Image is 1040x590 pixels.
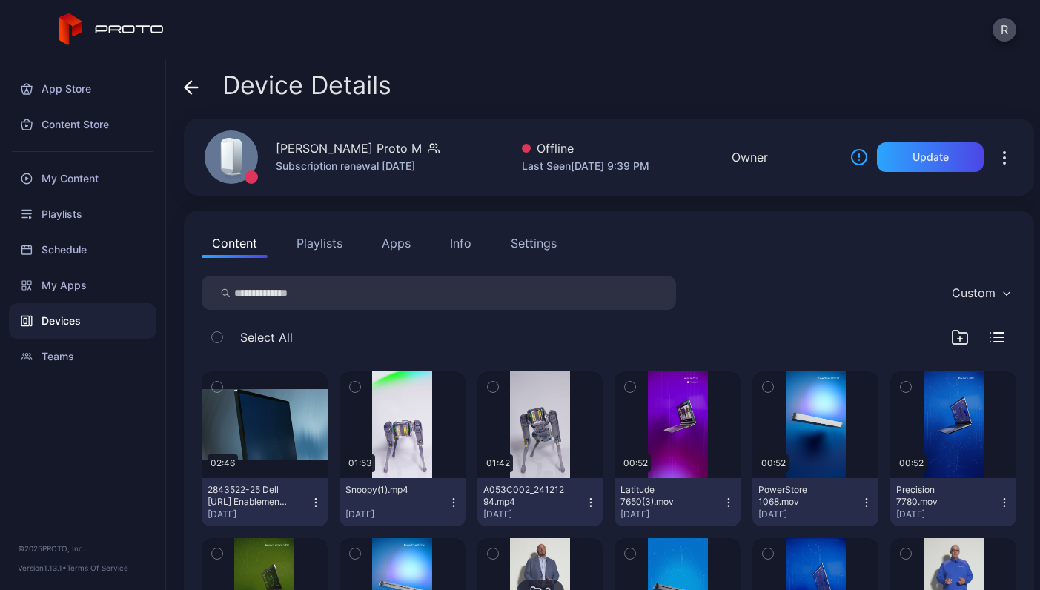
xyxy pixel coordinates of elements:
[450,234,471,252] div: Info
[18,563,67,572] span: Version 1.13.1 •
[522,157,649,175] div: Last Seen [DATE] 9:39 PM
[9,71,156,107] a: App Store
[952,285,996,300] div: Custom
[615,478,741,526] button: Latitude 7650(3).mov[DATE]
[620,508,723,520] div: [DATE]
[371,228,421,258] button: Apps
[758,484,840,508] div: PowerStore 1068.mov
[202,228,268,258] button: Content
[202,478,328,526] button: 2843522-25 Dell [URL] Enablement Video_music5.mp4[DATE]
[345,484,427,496] div: Snoopy(1).mp4
[9,196,156,232] a: Playlists
[340,478,466,526] button: Snoopy(1).mp4[DATE]
[9,303,156,339] a: Devices
[752,478,878,526] button: PowerStore 1068.mov[DATE]
[276,157,440,175] div: Subscription renewal [DATE]
[222,71,391,99] span: Device Details
[896,484,978,508] div: Precision 7780.mov
[9,232,156,268] a: Schedule
[9,161,156,196] a: My Content
[944,276,1016,310] button: Custom
[993,18,1016,42] button: R
[732,148,768,166] div: Owner
[208,484,289,508] div: 2843522-25 Dell Pathw.ai Enablement Video_music5.mp4
[522,139,649,157] div: Offline
[896,508,998,520] div: [DATE]
[9,268,156,303] a: My Apps
[890,478,1016,526] button: Precision 7780.mov[DATE]
[345,508,448,520] div: [DATE]
[483,508,586,520] div: [DATE]
[500,228,567,258] button: Settings
[9,339,156,374] a: Teams
[877,142,984,172] button: Update
[483,484,565,508] div: A053C002_24121294.mp4
[440,228,482,258] button: Info
[240,328,293,346] span: Select All
[9,107,156,142] a: Content Store
[758,508,861,520] div: [DATE]
[18,543,148,554] div: © 2025 PROTO, Inc.
[276,139,422,157] div: [PERSON_NAME] Proto M
[208,508,310,520] div: [DATE]
[913,151,949,163] div: Update
[477,478,603,526] button: A053C002_24121294.mp4[DATE]
[67,563,128,572] a: Terms Of Service
[511,234,557,252] div: Settings
[620,484,702,508] div: Latitude 7650(3).mov
[286,228,353,258] button: Playlists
